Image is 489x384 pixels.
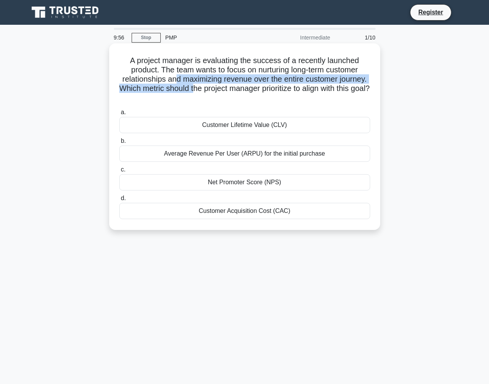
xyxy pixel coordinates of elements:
[118,56,371,103] h5: A project manager is evaluating the success of a recently launched product. The team wants to foc...
[109,30,132,45] div: 9:56
[121,109,126,115] span: a.
[267,30,335,45] div: Intermediate
[335,30,380,45] div: 1/10
[119,174,370,190] div: Net Promoter Score (NPS)
[161,30,267,45] div: PMP
[119,117,370,133] div: Customer Lifetime Value (CLV)
[414,7,448,17] a: Register
[132,33,161,43] a: Stop
[121,137,126,144] span: b.
[121,166,125,173] span: c.
[121,195,126,201] span: d.
[119,146,370,162] div: Average Revenue Per User (ARPU) for the initial purchase
[119,203,370,219] div: Customer Acquisition Cost (CAC)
